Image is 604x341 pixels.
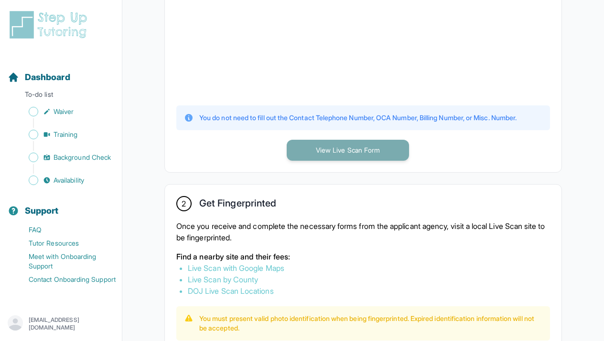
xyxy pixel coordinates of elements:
[54,153,111,162] span: Background Check
[25,71,70,84] span: Dashboard
[199,113,517,123] p: You do not need to fill out the Contact Telephone Number, OCA Number, Billing Number, or Misc. Nu...
[199,197,276,213] h2: Get Fingerprinted
[8,273,122,286] a: Contact Onboarding Support
[25,204,59,217] span: Support
[4,189,118,221] button: Support
[176,251,550,262] p: Find a nearby site and their fees:
[54,107,74,116] span: Waiver
[4,90,118,103] p: To-do list
[8,71,70,84] a: Dashboard
[8,105,122,118] a: Waiver
[29,316,114,331] p: [EMAIL_ADDRESS][DOMAIN_NAME]
[8,250,122,273] a: Meet with Onboarding Support
[54,176,84,185] span: Availability
[8,10,93,40] img: logo
[8,128,122,141] a: Training
[188,275,258,284] a: Live Scan by County
[188,286,274,296] a: DOJ Live Scan Locations
[199,314,542,333] p: You must present valid photo identification when being fingerprinted. Expired identification info...
[176,220,550,243] p: Once you receive and complete the necessary forms from the applicant agency, visit a local Live S...
[182,198,186,209] span: 2
[8,237,122,250] a: Tutor Resources
[8,174,122,187] a: Availability
[287,145,409,155] a: View Live Scan Form
[188,263,284,273] a: Live Scan with Google Maps
[54,130,78,139] span: Training
[287,140,409,161] button: View Live Scan Form
[4,55,118,88] button: Dashboard
[8,223,122,237] a: FAQ
[8,151,122,164] a: Background Check
[8,315,114,332] button: [EMAIL_ADDRESS][DOMAIN_NAME]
